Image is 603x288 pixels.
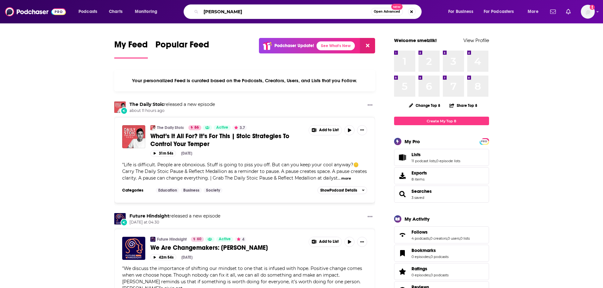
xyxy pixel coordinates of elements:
[357,237,367,247] button: Show More Button
[396,267,409,276] a: Ratings
[122,237,145,260] img: We Are Changemakers: Sharon McMahon
[394,149,489,166] span: Lists
[447,236,448,241] span: ,
[216,237,233,242] a: Active
[201,7,371,17] input: Search podcasts, credits, & more...
[448,7,473,16] span: For Business
[365,101,375,109] button: Show More Button
[319,128,339,132] span: Add to List
[394,245,489,262] span: Bookmarks
[411,254,430,259] a: 0 episodes
[430,254,449,259] a: 0 podcasts
[150,237,155,242] img: Future Hindsight
[394,117,489,125] a: Create My Top 8
[121,219,128,226] div: New Episode
[129,108,215,113] span: about 11 hours ago
[411,177,427,181] span: 8 items
[411,248,436,253] span: Bookmarks
[411,248,449,253] a: Bookmarks
[581,5,595,19] img: User Profile
[150,254,176,260] button: 42m 54s
[374,10,400,13] span: Open Advanced
[405,138,420,144] div: My Pro
[411,152,421,157] span: Lists
[411,236,430,241] a: 4 podcasts
[74,7,105,17] button: open menu
[528,7,538,16] span: More
[436,159,460,163] a: 0 episode lists
[188,125,201,130] a: 86
[411,266,427,272] span: Ratings
[114,39,148,58] a: My Feed
[430,236,430,241] span: ,
[396,171,409,180] span: Exports
[121,107,128,114] div: New Episode
[156,188,179,193] a: Education
[448,236,460,241] a: 0 users
[232,125,247,130] button: 3.7
[122,188,151,193] h3: Categories
[122,125,145,148] img: What’s It All For? It’s For This | Stoic Strategies To Control Your Temper
[190,4,428,19] div: Search podcasts, credits, & more...
[157,125,184,130] a: The Daily Stoic
[396,190,409,199] a: Searches
[129,101,164,107] a: The Daily Stoic
[157,237,187,242] a: Future Hindsight
[191,237,204,242] a: 60
[411,170,427,176] span: Exports
[548,6,558,17] a: Show notifications dropdown
[317,41,355,50] a: See What's New
[214,125,231,130] a: Active
[114,101,126,113] img: The Daily Stoic
[563,6,573,17] a: Show notifications dropdown
[411,229,470,235] a: Follows
[480,7,523,17] button: open menu
[150,150,176,156] button: 31m 54s
[219,236,231,242] span: Active
[430,236,447,241] a: 0 creators
[371,8,403,15] button: Open AdvancedNew
[523,7,546,17] button: open menu
[341,176,351,181] button: more
[405,216,430,222] div: My Activity
[411,266,449,272] a: Ratings
[394,167,489,184] a: Exports
[235,237,246,242] button: 4
[365,213,375,221] button: Show More Button
[581,5,595,19] span: Logged in as smeizlik
[436,159,436,163] span: ,
[114,213,126,224] img: Future Hindsight
[411,188,432,194] span: Searches
[411,152,460,157] a: Lists
[114,39,148,54] span: My Feed
[150,244,304,252] a: We Are Changemakers: [PERSON_NAME]
[129,220,220,225] span: [DATE] at 04:30
[394,186,489,203] span: Searches
[449,99,478,112] button: Share Top 8
[155,39,209,58] a: Popular Feed
[129,213,169,219] a: Future Hindsight
[391,4,403,10] span: New
[216,125,228,131] span: Active
[274,43,314,48] p: Podchaser Update!
[481,139,488,144] a: PRO
[181,188,202,193] a: Business
[181,151,192,156] div: [DATE]
[430,273,449,277] a: 0 podcasts
[581,5,595,19] button: Show profile menu
[5,6,66,18] a: Podchaser - Follow, Share and Rate Podcasts
[317,187,367,194] button: ShowPodcast Details
[444,7,481,17] button: open menu
[396,230,409,239] a: Follows
[150,244,268,252] span: We Are Changemakers: [PERSON_NAME]
[338,175,341,181] span: ...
